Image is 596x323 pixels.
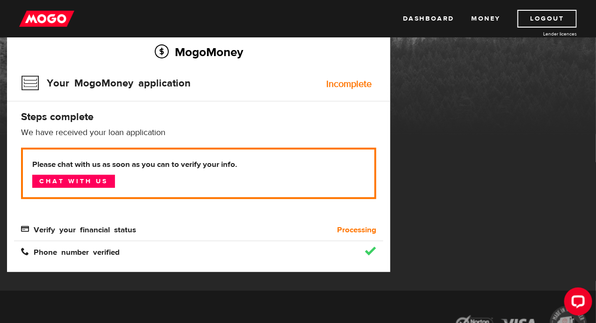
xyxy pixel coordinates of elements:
[471,10,501,28] a: Money
[507,30,577,37] a: Lender licences
[19,10,74,28] img: mogo_logo-11ee424be714fa7cbb0f0f49df9e16ec.png
[21,71,191,95] h3: Your MogoMoney application
[517,10,577,28] a: Logout
[557,284,596,323] iframe: LiveChat chat widget
[403,10,454,28] a: Dashboard
[21,247,120,255] span: Phone number verified
[21,127,376,138] p: We have received your loan application
[32,175,115,188] a: Chat with us
[21,225,136,233] span: Verify your financial status
[326,79,372,89] div: Incomplete
[21,110,376,123] h4: Steps complete
[21,42,376,62] h2: MogoMoney
[337,224,376,236] b: Processing
[32,159,365,170] b: Please chat with us as soon as you can to verify your info.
